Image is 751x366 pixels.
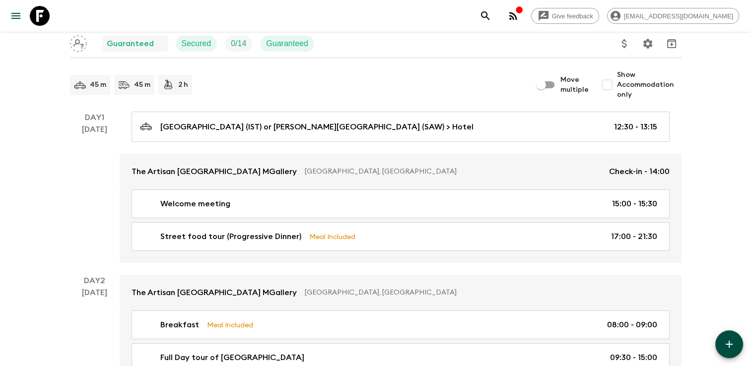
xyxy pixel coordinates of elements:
div: Trip Fill [225,36,252,52]
p: Meal Included [309,231,355,242]
p: 12:30 - 13:15 [614,121,657,133]
p: Check-in - 14:00 [609,166,670,178]
p: Street food tour (Progressive Dinner) [160,231,301,243]
p: 45 m [90,80,106,90]
p: 2 h [178,80,188,90]
a: Welcome meeting15:00 - 15:30 [132,189,670,218]
div: Secured [176,36,217,52]
span: Give feedback [546,12,599,20]
p: The Artisan [GEOGRAPHIC_DATA] MGallery [132,287,297,299]
p: Guaranteed [107,38,154,50]
button: menu [6,6,26,26]
a: BreakfastMeal Included08:00 - 09:00 [132,310,670,339]
p: Full Day tour of [GEOGRAPHIC_DATA] [160,352,304,364]
button: Settings [638,34,658,54]
a: Street food tour (Progressive Dinner)Meal Included17:00 - 21:30 [132,222,670,251]
span: Move multiple [560,75,589,95]
span: Show Accommodation only [617,70,682,100]
button: search adventures [476,6,495,26]
p: Guaranteed [266,38,308,50]
p: [GEOGRAPHIC_DATA] (IST) or [PERSON_NAME][GEOGRAPHIC_DATA] (SAW) > Hotel [160,121,474,133]
button: Archive (Completed, Cancelled or Unsynced Departures only) [662,34,682,54]
p: The Artisan [GEOGRAPHIC_DATA] MGallery [132,166,297,178]
p: 0 / 14 [231,38,246,50]
p: 15:00 - 15:30 [612,198,657,210]
button: Update Price, Early Bird Discount and Costs [614,34,634,54]
a: The Artisan [GEOGRAPHIC_DATA] MGallery[GEOGRAPHIC_DATA], [GEOGRAPHIC_DATA] [120,275,682,310]
p: Welcome meeting [160,198,230,210]
p: 45 m [134,80,150,90]
p: [GEOGRAPHIC_DATA], [GEOGRAPHIC_DATA] [305,167,601,177]
p: Secured [182,38,211,50]
p: Breakfast [160,319,199,331]
p: 08:00 - 09:00 [607,319,657,331]
p: [GEOGRAPHIC_DATA], [GEOGRAPHIC_DATA] [305,288,662,298]
a: Give feedback [531,8,599,24]
span: [EMAIL_ADDRESS][DOMAIN_NAME] [618,12,739,20]
p: 17:00 - 21:30 [611,231,657,243]
div: [EMAIL_ADDRESS][DOMAIN_NAME] [607,8,739,24]
a: [GEOGRAPHIC_DATA] (IST) or [PERSON_NAME][GEOGRAPHIC_DATA] (SAW) > Hotel12:30 - 13:15 [132,112,670,142]
span: Assign pack leader [70,38,87,46]
p: Meal Included [207,319,253,330]
p: Day 2 [70,275,120,287]
div: [DATE] [82,123,107,263]
a: The Artisan [GEOGRAPHIC_DATA] MGallery[GEOGRAPHIC_DATA], [GEOGRAPHIC_DATA]Check-in - 14:00 [120,154,682,189]
p: Day 1 [70,112,120,123]
p: 09:30 - 15:00 [610,352,657,364]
